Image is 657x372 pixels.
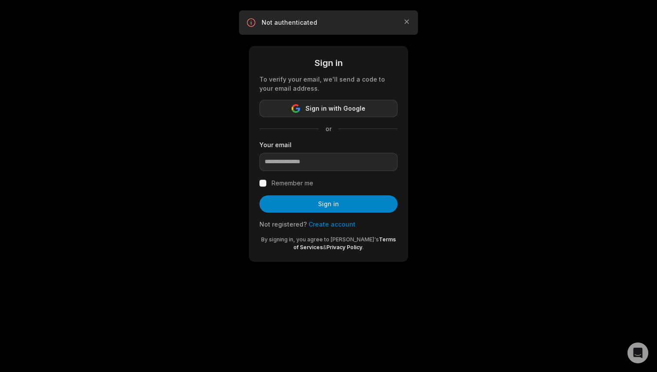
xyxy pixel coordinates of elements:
[319,124,338,133] span: or
[261,236,379,243] span: By signing in, you agree to [PERSON_NAME]'s
[323,244,326,250] span: &
[259,221,307,228] span: Not registered?
[259,75,398,93] div: To verify your email, we'll send a code to your email address.
[259,56,398,69] div: Sign in
[259,140,398,149] label: Your email
[259,195,398,213] button: Sign in
[309,221,355,228] a: Create account
[305,103,365,114] span: Sign in with Google
[627,342,648,363] div: Open Intercom Messenger
[326,244,362,250] a: Privacy Policy
[262,18,395,27] p: Not authenticated
[272,178,313,188] label: Remember me
[293,236,396,250] a: Terms of Services
[259,100,398,117] button: Sign in with Google
[362,244,364,250] span: .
